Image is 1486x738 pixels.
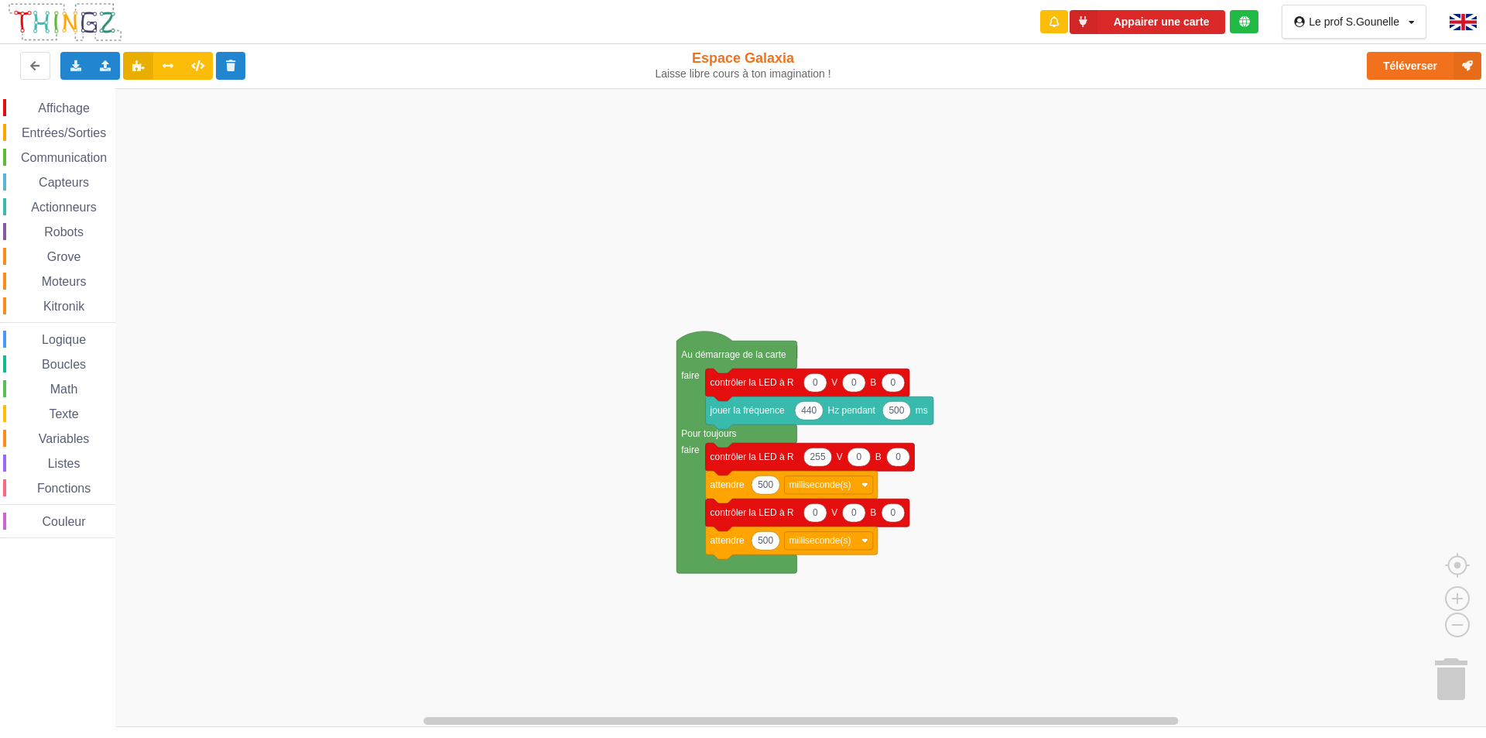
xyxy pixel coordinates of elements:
text: Au démarrage de la carte [681,349,786,360]
img: gb.png [1450,14,1477,30]
text: ms [916,405,928,416]
div: Espace Galaxia [614,50,873,81]
span: Texte [46,407,80,420]
div: Laisse libre cours à ton imagination ! [614,67,873,81]
span: Robots [42,225,86,239]
span: Grove [45,250,84,263]
text: jouer la fréquence [710,405,785,416]
text: 0 [813,507,818,518]
span: Fonctions [35,482,93,495]
span: Math [48,383,80,396]
span: Actionneurs [29,201,99,214]
text: V [837,451,843,462]
text: B [870,507,876,518]
text: 0 [851,377,857,388]
text: attendre [710,535,745,546]
text: milliseconde(s) [789,479,851,490]
text: 0 [895,451,901,462]
text: 0 [891,507,896,518]
text: milliseconde(s) [789,535,851,546]
text: 500 [758,479,773,490]
div: Tu es connecté au serveur de création de Thingz [1230,10,1258,33]
text: 0 [851,507,857,518]
text: 500 [889,405,904,416]
text: contrôler la LED à R [710,377,794,388]
text: faire [681,370,700,381]
text: B [875,451,882,462]
span: Affichage [36,101,91,115]
span: Communication [19,151,109,164]
text: contrôler la LED à R [710,507,794,518]
button: Téléverser [1367,52,1481,80]
span: Listes [46,457,83,470]
text: 500 [758,535,773,546]
img: thingz_logo.png [7,2,123,43]
text: Pour toujours [681,428,736,439]
text: 440 [801,405,817,416]
span: Couleur [40,515,88,528]
text: 0 [813,377,818,388]
span: Entrées/Sorties [19,126,108,139]
text: B [870,377,876,388]
text: 255 [810,451,826,462]
text: contrôler la LED à R [710,451,794,462]
text: 0 [891,377,896,388]
text: V [831,377,837,388]
text: 0 [856,451,861,462]
span: Variables [36,432,92,445]
text: attendre [710,479,745,490]
span: Logique [39,333,88,346]
span: Capteurs [36,176,91,189]
text: faire [681,445,700,455]
text: Hz pendant [827,405,875,416]
span: Boucles [39,358,88,371]
span: Kitronik [41,300,87,313]
div: Le prof S.Gounelle [1309,16,1399,27]
span: Moteurs [39,275,89,288]
button: Appairer une carte [1070,10,1226,34]
text: V [831,507,837,518]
